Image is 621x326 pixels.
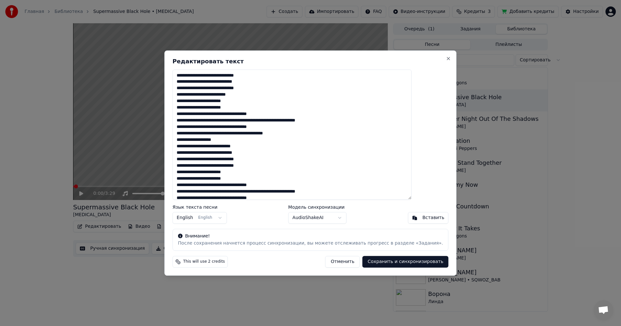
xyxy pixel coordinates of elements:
div: Внимание! [178,233,443,239]
span: This will use 2 credits [183,259,225,264]
label: Язык текста песни [172,205,227,209]
button: Сохранить и синхронизировать [363,256,449,268]
div: После сохранения начнется процесс синхронизации, вы можете отслеживать прогресс в разделе «Задания». [178,240,443,247]
div: Вставить [422,215,444,221]
label: Модель синхронизации [288,205,346,209]
h2: Редактировать текст [172,58,448,64]
button: Отменить [325,256,360,268]
button: Вставить [408,212,449,224]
